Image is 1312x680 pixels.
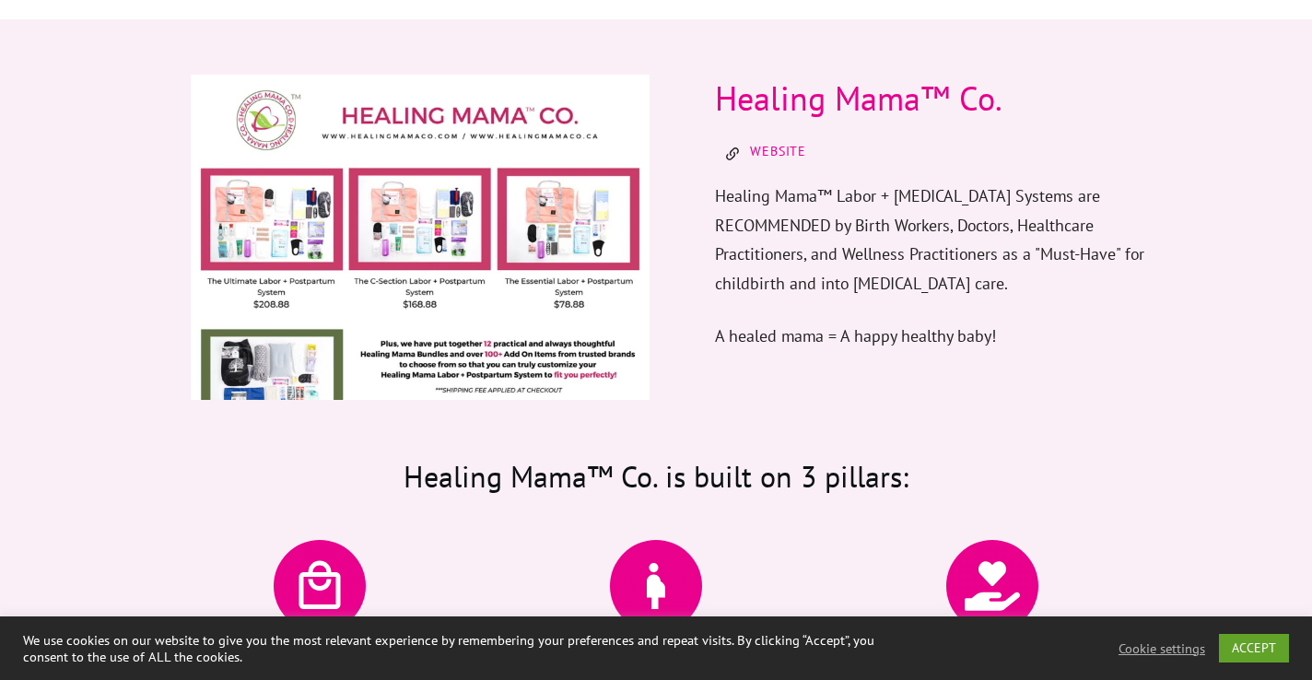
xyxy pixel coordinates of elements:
[715,76,1154,126] h3: Healing Mama™ Co.
[750,143,806,159] a: Website
[191,73,650,666] img: FLYER
[1119,640,1205,657] a: Cookie settings
[23,632,909,665] div: We use cookies on our website to give you the most relevant experience by remembering your prefer...
[1219,634,1289,662] a: ACCEPT
[715,182,1154,320] p: Healing Mama™ Labor + [MEDICAL_DATA] Systems are RECOMMENDED by Birth Workers, Doctors, Healthcar...
[159,456,1153,498] h3: Healing Mama™ Co. is built on 3 pillars:
[715,322,1154,373] p: A healed mama = A happy healthy baby!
